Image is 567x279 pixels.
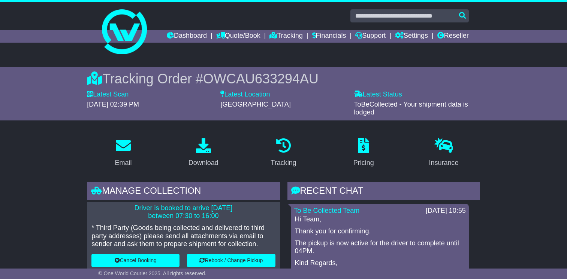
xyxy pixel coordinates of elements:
[91,204,275,220] p: Driver is booked to arrive [DATE] between 07:30 to 16:00
[189,158,218,168] div: Download
[98,270,206,276] span: © One World Courier 2025. All rights reserved.
[395,30,428,43] a: Settings
[354,101,468,116] span: ToBeCollected - Your shipment data is lodged
[87,71,480,87] div: Tracking Order #
[295,227,465,236] p: Thank you for confirming.
[184,135,223,171] a: Download
[295,215,465,224] p: Hi Team,
[203,71,319,86] span: OWCAU633294AU
[87,91,129,99] label: Latest Scan
[187,254,275,267] button: Rebook / Change Pickup
[269,30,302,43] a: Tracking
[349,135,379,171] a: Pricing
[271,158,296,168] div: Tracking
[295,239,465,255] p: The pickup is now active for the driver to complete until 04PM.
[294,207,360,214] a: To Be Collected Team
[87,182,280,202] div: Manage collection
[167,30,207,43] a: Dashboard
[354,91,402,99] label: Latest Status
[266,135,301,171] a: Tracking
[287,182,480,202] div: RECENT CHAT
[437,30,469,43] a: Reseller
[110,135,137,171] a: Email
[220,91,270,99] label: Latest Location
[426,207,466,215] div: [DATE] 10:55
[115,158,132,168] div: Email
[91,254,180,267] button: Cancel Booking
[424,135,463,171] a: Insurance
[87,101,139,108] span: [DATE] 02:39 PM
[355,30,386,43] a: Support
[91,224,275,248] p: * Third Party (Goods being collected and delivered to third party addresses) please send all atta...
[220,101,290,108] span: [GEOGRAPHIC_DATA]
[429,158,458,168] div: Insurance
[216,30,260,43] a: Quote/Book
[353,158,374,168] div: Pricing
[295,259,465,267] p: Kind Regards,
[312,30,346,43] a: Financials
